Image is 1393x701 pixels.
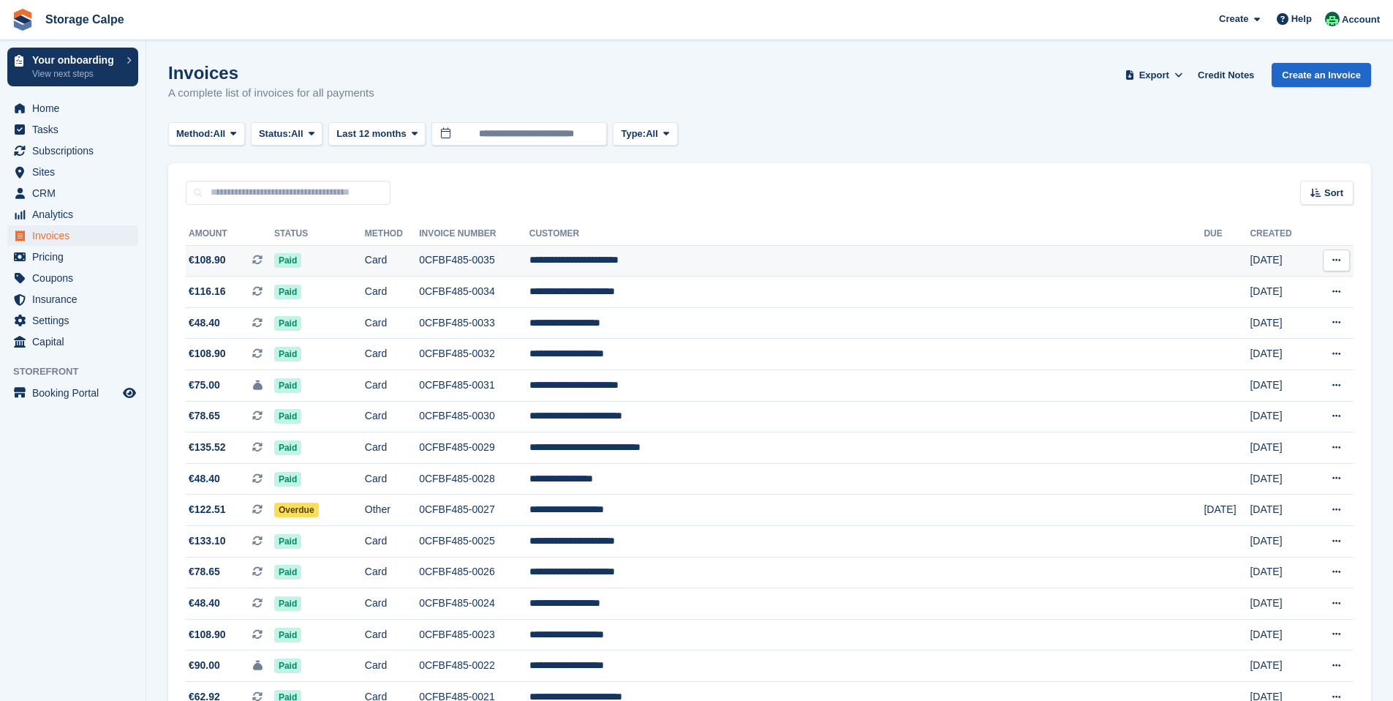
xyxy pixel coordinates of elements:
[189,315,220,331] span: €48.40
[259,127,291,141] span: Status:
[328,122,426,146] button: Last 12 months
[274,285,301,299] span: Paid
[7,289,138,310] a: menu
[365,557,419,588] td: Card
[1250,370,1310,402] td: [DATE]
[1291,12,1312,26] span: Help
[646,127,658,141] span: All
[274,441,301,455] span: Paid
[7,310,138,331] a: menu
[32,119,120,140] span: Tasks
[274,534,301,549] span: Paid
[39,7,130,31] a: Storage Calpe
[274,565,301,580] span: Paid
[189,440,226,455] span: €135.52
[365,651,419,682] td: Card
[189,346,226,361] span: €108.90
[365,401,419,432] td: Card
[7,48,138,86] a: Your onboarding View next steps
[336,127,406,141] span: Last 12 months
[1324,186,1343,200] span: Sort
[419,495,529,526] td: 0CFBF485-0027
[365,307,419,339] td: Card
[189,627,226,642] span: €108.90
[365,277,419,308] td: Card
[186,222,274,246] th: Amount
[7,247,138,267] a: menu
[32,247,120,267] span: Pricing
[12,9,34,31] img: stora-icon-8386f47178a22dfd0bd8f6a31ec36ba5ce8667c1dd55bd0f319d3a0aa187defe.svg
[7,140,138,161] a: menu
[419,245,529,277] td: 0CFBF485-0035
[419,401,529,432] td: 0CFBF485-0030
[1250,557,1310,588] td: [DATE]
[365,222,419,246] th: Method
[32,289,120,310] span: Insurance
[1250,432,1310,464] td: [DATE]
[1250,619,1310,651] td: [DATE]
[274,253,301,268] span: Paid
[7,204,138,225] a: menu
[1272,63,1371,87] a: Create an Invoice
[32,183,120,203] span: CRM
[1250,222,1310,246] th: Created
[7,331,138,352] a: menu
[529,222,1204,246] th: Customer
[419,526,529,558] td: 0CFBF485-0025
[189,284,226,299] span: €116.16
[274,378,301,393] span: Paid
[274,316,301,331] span: Paid
[1250,651,1310,682] td: [DATE]
[7,225,138,246] a: menu
[1250,588,1310,620] td: [DATE]
[274,347,301,361] span: Paid
[13,364,146,379] span: Storefront
[1122,63,1186,87] button: Export
[7,98,138,119] a: menu
[32,67,119,80] p: View next steps
[419,651,529,682] td: 0CFBF485-0022
[1250,307,1310,339] td: [DATE]
[176,127,214,141] span: Method:
[7,162,138,182] a: menu
[32,162,120,182] span: Sites
[1204,222,1250,246] th: Due
[291,127,303,141] span: All
[365,619,419,651] td: Card
[613,122,677,146] button: Type: All
[1342,12,1380,27] span: Account
[365,370,419,402] td: Card
[419,307,529,339] td: 0CFBF485-0033
[274,628,301,642] span: Paid
[7,383,138,403] a: menu
[1250,245,1310,277] td: [DATE]
[189,564,220,580] span: €78.65
[1139,68,1169,83] span: Export
[32,98,120,119] span: Home
[32,140,120,161] span: Subscriptions
[1250,277,1310,308] td: [DATE]
[1219,12,1248,26] span: Create
[189,596,220,611] span: €48.40
[168,85,374,102] p: A complete list of invoices for all payments
[419,277,529,308] td: 0CFBF485-0034
[189,502,226,517] span: €122.51
[168,122,245,146] button: Method: All
[419,432,529,464] td: 0CFBF485-0029
[1250,401,1310,432] td: [DATE]
[32,204,120,225] span: Analytics
[1250,339,1310,370] td: [DATE]
[251,122,322,146] button: Status: All
[621,127,646,141] span: Type:
[32,55,119,65] p: Your onboarding
[365,588,419,620] td: Card
[365,463,419,495] td: Card
[1325,12,1340,26] img: Calpe Storage
[365,495,419,526] td: Other
[1250,463,1310,495] td: [DATE]
[274,222,365,246] th: Status
[419,463,529,495] td: 0CFBF485-0028
[7,183,138,203] a: menu
[419,619,529,651] td: 0CFBF485-0023
[7,268,138,288] a: menu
